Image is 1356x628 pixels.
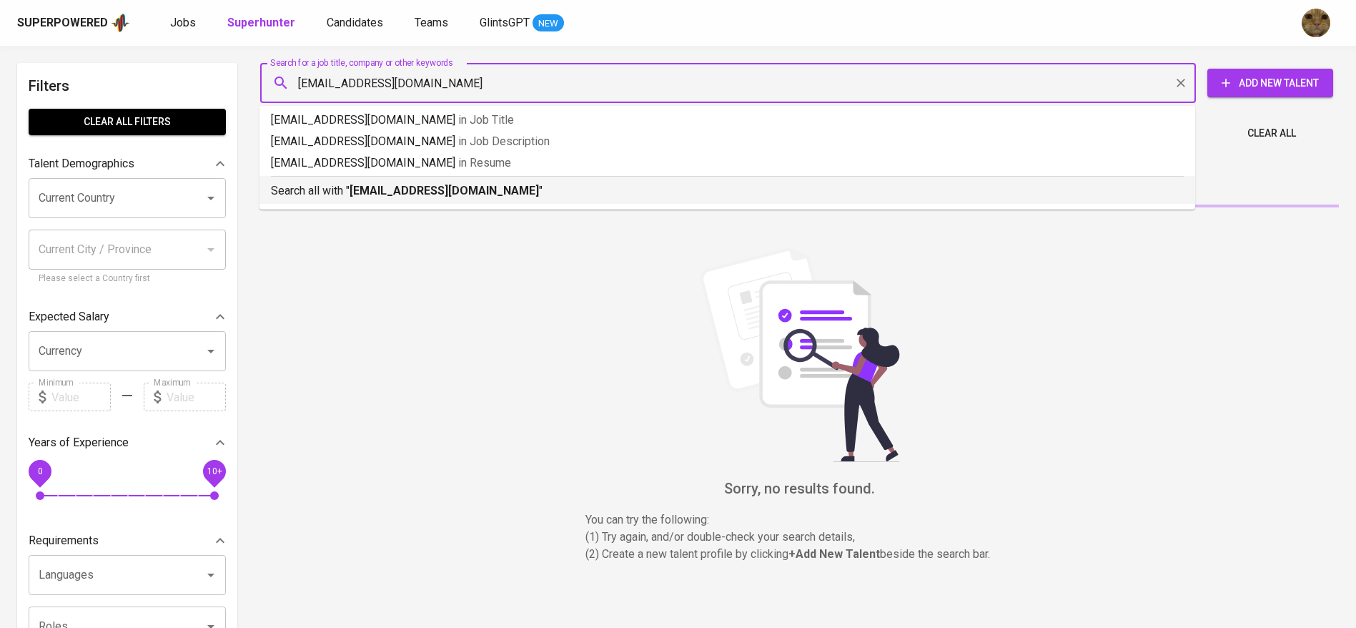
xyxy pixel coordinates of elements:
span: 0 [37,466,42,476]
b: Superhunter [227,16,295,29]
img: app logo [111,12,130,34]
div: Superpowered [17,15,108,31]
span: in Job Description [458,134,550,148]
img: ec6c0910-f960-4a00-a8f8-c5744e41279e.jpg [1302,9,1330,37]
p: Expected Salary [29,308,109,325]
button: Open [201,565,221,585]
button: Clear All [1242,120,1302,147]
a: Candidates [327,14,386,32]
button: Open [201,188,221,208]
h6: Filters [29,74,226,97]
p: Please select a Country first [39,272,216,286]
span: Clear All [1247,124,1296,142]
div: Talent Demographics [29,149,226,178]
p: [EMAIL_ADDRESS][DOMAIN_NAME] [271,154,1184,172]
span: Clear All filters [40,113,214,131]
input: Value [51,383,111,411]
div: Expected Salary [29,303,226,331]
p: (2) Create a new talent profile by clicking beside the search bar. [585,546,1014,563]
span: 10+ [207,466,222,476]
span: in Resume [458,156,511,170]
a: Superpoweredapp logo [17,12,130,34]
span: Jobs [170,16,196,29]
span: in Job Title [458,113,514,127]
span: Candidates [327,16,383,29]
div: Years of Experience [29,428,226,457]
button: Clear [1171,73,1191,93]
div: Requirements [29,526,226,555]
a: Superhunter [227,14,298,32]
span: GlintsGPT [480,16,530,29]
button: Clear All filters [29,109,226,135]
p: Requirements [29,532,99,549]
p: (1) Try again, and/or double-check your search details, [585,529,1014,546]
span: Teams [415,16,448,29]
p: Years of Experience [29,434,129,451]
b: + Add New Talent [788,547,880,561]
input: Value [167,383,226,411]
h6: Sorry, no results found. [260,477,1339,500]
span: Add New Talent [1219,74,1322,92]
b: [EMAIL_ADDRESS][DOMAIN_NAME] [350,184,539,197]
p: You can try the following : [585,511,1014,529]
a: Teams [415,14,451,32]
button: Open [201,341,221,361]
img: file_searching.svg [693,247,907,462]
p: Talent Demographics [29,155,134,172]
span: NEW [533,16,564,31]
p: Search all with " " [271,182,1184,200]
p: [EMAIL_ADDRESS][DOMAIN_NAME] [271,133,1184,150]
a: Jobs [170,14,199,32]
p: [EMAIL_ADDRESS][DOMAIN_NAME] [271,112,1184,129]
a: GlintsGPT NEW [480,14,564,32]
button: Add New Talent [1207,69,1333,97]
